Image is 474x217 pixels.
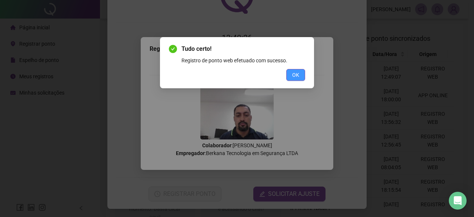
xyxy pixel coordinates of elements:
[181,56,305,65] div: Registro de ponto web efetuado com sucesso.
[169,45,177,53] span: check-circle
[181,45,305,53] span: Tudo certo!
[292,71,299,79] span: OK
[286,69,305,81] button: OK
[449,192,467,210] div: Open Intercom Messenger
